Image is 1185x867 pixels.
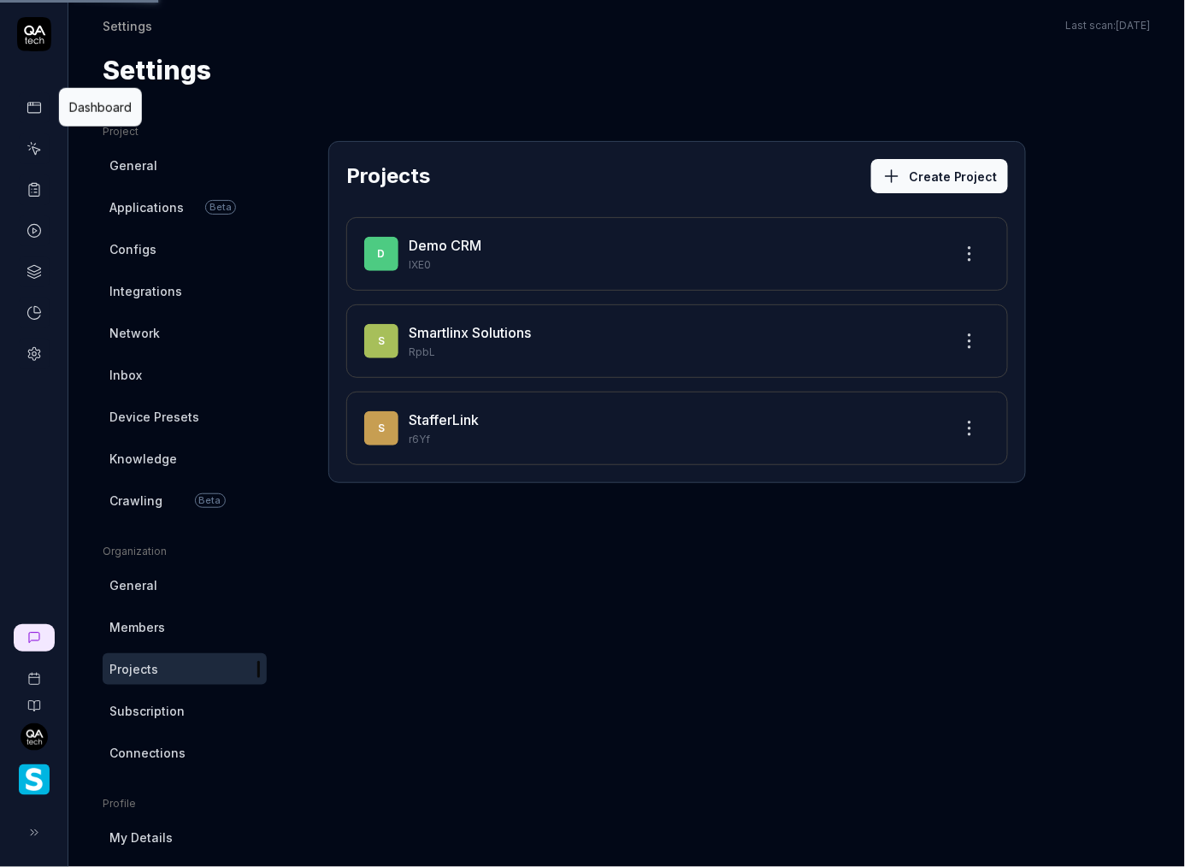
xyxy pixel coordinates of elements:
[103,695,267,727] a: Subscription
[346,161,430,192] h2: Projects
[103,17,152,34] div: Settings
[409,324,531,341] a: Smartlinx Solutions
[7,658,61,686] a: Book a call with us
[195,493,226,508] span: Beta
[109,660,158,678] span: Projects
[364,411,398,445] span: S
[103,485,267,516] a: CrawlingBeta
[109,240,156,258] span: Configs
[103,124,267,139] div: Project
[103,822,267,853] a: My Details
[103,275,267,307] a: Integrations
[103,569,267,601] a: General
[109,156,157,174] span: General
[14,624,55,652] a: New conversation
[109,408,199,426] span: Device Presets
[109,366,142,384] span: Inbox
[1117,19,1151,32] time: [DATE]
[103,443,267,475] a: Knowledge
[103,737,267,769] a: Connections
[109,618,165,636] span: Members
[103,796,267,811] div: Profile
[871,159,1008,193] button: Create Project
[409,432,939,447] p: r6Yf
[103,401,267,433] a: Device Presets
[409,257,939,273] p: IXE0
[103,233,267,265] a: Configs
[103,653,267,685] a: Projects
[109,492,162,510] span: Crawling
[103,317,267,349] a: Network
[205,200,236,215] span: Beta
[109,576,157,594] span: General
[409,237,481,254] a: Demo CRM
[103,359,267,391] a: Inbox
[69,98,132,116] div: Dashboard
[109,744,186,762] span: Connections
[409,345,939,360] p: RpbL
[103,611,267,643] a: Members
[109,198,184,216] span: Applications
[1066,18,1151,33] button: Last scan:[DATE]
[364,324,398,358] span: S
[7,686,61,713] a: Documentation
[21,723,48,751] img: 7ccf6c19-61ad-4a6c-8811-018b02a1b829.jpg
[409,411,479,428] a: StafferLink
[364,237,398,271] span: D
[103,544,267,559] div: Organization
[109,829,173,846] span: My Details
[7,751,61,799] button: Smartlinx Logo
[19,764,50,795] img: Smartlinx Logo
[109,702,185,720] span: Subscription
[109,324,160,342] span: Network
[103,192,267,223] a: ApplicationsBeta
[103,150,267,181] a: General
[103,51,211,90] h1: Settings
[1066,18,1151,33] span: Last scan:
[109,450,177,468] span: Knowledge
[109,282,182,300] span: Integrations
